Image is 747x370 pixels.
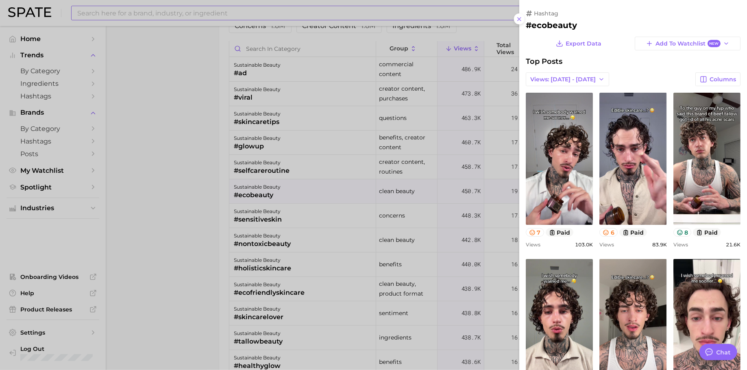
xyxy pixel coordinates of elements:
[526,57,562,66] span: Top Posts
[599,228,618,237] button: 6
[652,242,667,248] span: 83.9k
[635,37,740,50] button: Add to WatchlistNew
[554,37,603,50] button: Export Data
[526,228,544,237] button: 7
[530,76,596,83] span: Views: [DATE] - [DATE]
[673,228,692,237] button: 8
[599,242,614,248] span: Views
[693,228,721,237] button: paid
[566,40,601,47] span: Export Data
[546,228,574,237] button: paid
[710,76,736,83] span: Columns
[534,10,558,17] span: hashtag
[575,242,593,248] span: 103.0k
[526,72,609,86] button: Views: [DATE] - [DATE]
[726,242,740,248] span: 21.6k
[708,40,721,48] span: New
[526,242,540,248] span: Views
[673,242,688,248] span: Views
[619,228,647,237] button: paid
[656,40,720,48] span: Add to Watchlist
[526,20,740,30] h2: #ecobeauty
[695,72,740,86] button: Columns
